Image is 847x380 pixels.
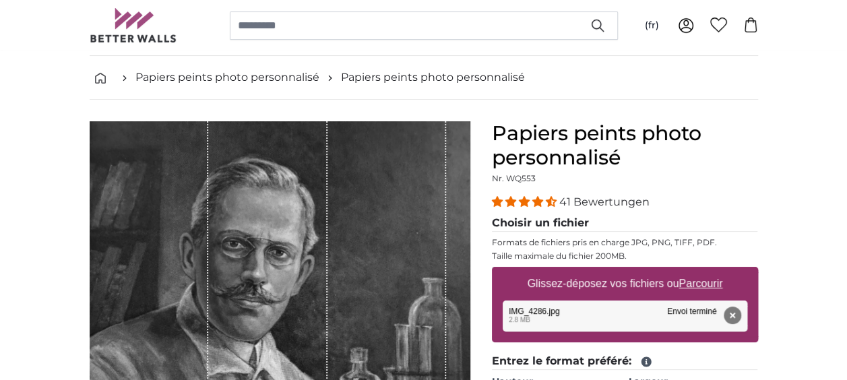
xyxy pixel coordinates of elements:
[634,13,670,38] button: (fr)
[135,69,319,86] a: Papiers peints photo personnalisé
[341,69,525,86] a: Papiers peints photo personnalisé
[492,173,536,183] span: Nr. WQ553
[492,251,758,261] p: Taille maximale du fichier 200MB.
[492,237,758,248] p: Formats de fichiers pris en charge JPG, PNG, TIFF, PDF.
[522,270,728,297] label: Glissez-déposez vos fichiers ou
[492,195,559,208] span: 4.39 stars
[679,278,722,289] u: Parcourir
[90,8,177,42] img: Betterwalls
[492,215,758,232] legend: Choisir un fichier
[559,195,650,208] span: 41 Bewertungen
[492,121,758,170] h1: Papiers peints photo personnalisé
[492,353,758,370] legend: Entrez le format préféré:
[90,56,758,100] nav: breadcrumbs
